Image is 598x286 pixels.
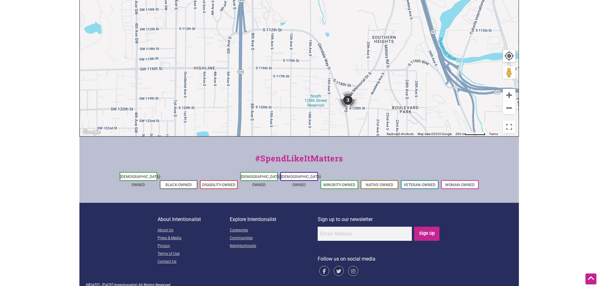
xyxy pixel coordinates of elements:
a: Press & Media [158,235,230,242]
a: Categories [230,227,318,235]
p: Sign up to our newsletter [318,215,440,224]
a: Disability-Owned [202,183,235,187]
p: About Intentionalist [158,215,230,224]
div: Scroll Back to Top [585,273,596,284]
a: Open this area in Google Maps (opens a new window) [81,128,102,136]
button: Keyboard shortcuts [387,132,414,136]
a: Native-Owned [366,183,393,187]
button: Toggle fullscreen view [503,121,515,133]
span: Map data ©2025 Google [418,132,452,136]
p: Follow us on social media [318,255,440,263]
button: Drag Pegman onto the map to open Street View [503,66,515,79]
div: 3 [336,88,360,112]
span: 200 m [455,132,465,136]
input: Sign Up [414,227,439,241]
button: Map Scale: 200 m per 62 pixels [454,132,487,136]
a: Neighborhoods [230,242,318,250]
a: Contact Us [158,258,230,266]
a: Terms [489,132,498,136]
a: Minority-Owned [323,183,355,187]
a: [DEMOGRAPHIC_DATA]-Owned [281,175,322,187]
div: #SpendLikeItMatters [79,152,519,171]
a: About Us [158,227,230,235]
a: Privacy [158,242,230,250]
button: Your Location [503,50,515,62]
a: Woman-Owned [445,183,475,187]
a: Veteran-Owned [404,183,435,187]
a: Communities [230,235,318,242]
button: Zoom in [503,89,515,101]
button: Zoom out [503,102,515,114]
img: Google [81,128,102,136]
p: Explore Intentionalist [230,215,318,224]
a: [DEMOGRAPHIC_DATA]-Owned [120,175,161,187]
a: Terms of Use [158,250,230,258]
a: [DEMOGRAPHIC_DATA]-Owned [241,175,282,187]
a: Black-Owned [165,183,192,187]
input: Email Address [318,227,412,241]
